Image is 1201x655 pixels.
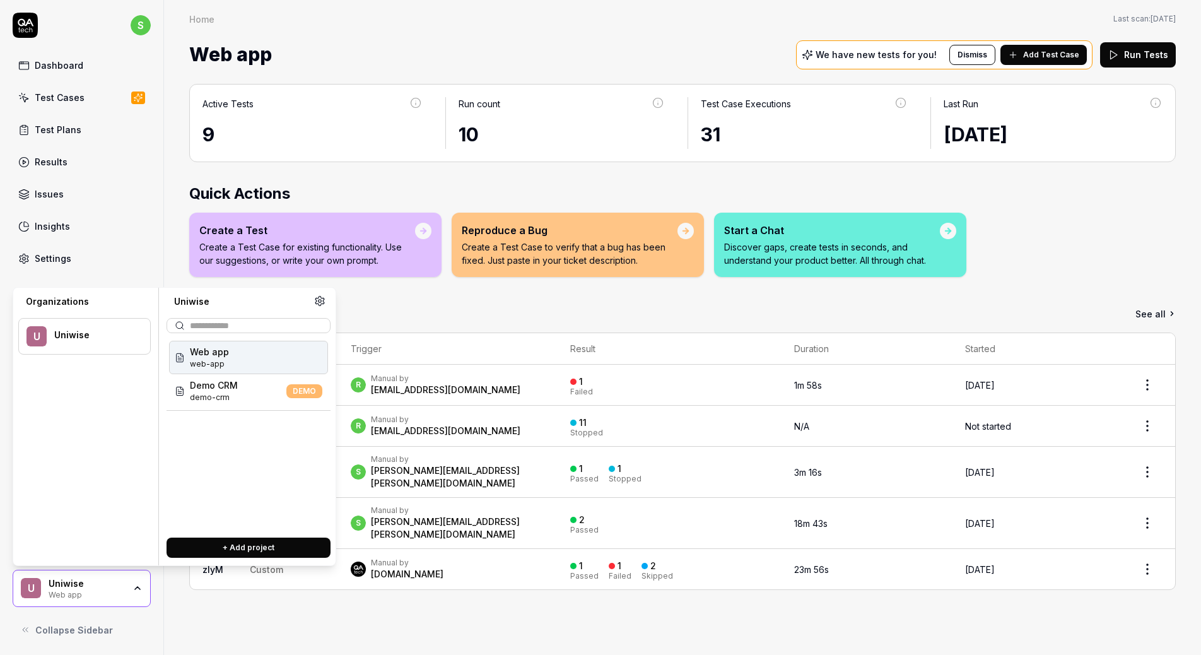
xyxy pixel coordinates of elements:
button: Run Tests [1100,42,1176,68]
a: zIyM [202,564,223,575]
a: Test Cases [13,85,151,110]
div: 11 [579,417,587,428]
div: Last Run [944,97,978,110]
div: Reproduce a Bug [462,223,677,238]
p: Discover gaps, create tests in seconds, and understand your product better. All through chat. [724,240,940,267]
span: Web app [189,38,272,71]
a: Results [13,150,151,174]
div: Stopped [609,475,642,483]
p: Create a Test Case to verify that a bug has been fixed. Just paste in your ticket description. [462,240,677,267]
div: Results [35,155,67,168]
div: 1 [618,463,621,475]
div: Passed [570,572,599,580]
th: Trigger [338,333,558,365]
button: + Add project [167,538,331,558]
a: Settings [13,246,151,271]
div: Suggestions [167,338,331,528]
div: [EMAIL_ADDRESS][DOMAIN_NAME] [371,384,520,396]
time: 18m 43s [794,518,828,529]
h2: Quick Actions [189,182,1176,205]
div: Manual by [371,415,520,425]
div: [EMAIL_ADDRESS][DOMAIN_NAME] [371,425,520,437]
a: See all [1135,302,1176,325]
div: [PERSON_NAME][EMAIL_ADDRESS][PERSON_NAME][DOMAIN_NAME] [371,464,545,490]
div: 1 [579,560,583,572]
div: Stopped [570,429,603,437]
div: Settings [35,252,71,265]
div: Insights [35,220,70,233]
span: Web app [190,345,229,358]
div: [DOMAIN_NAME] [371,568,443,581]
time: [DATE] [965,380,995,391]
div: Uniwise [54,329,134,341]
span: Last scan: [1113,13,1176,25]
span: s [351,516,366,531]
th: Duration [782,333,952,365]
time: 3m 16s [794,467,822,478]
time: 1m 58s [794,380,822,391]
div: Organizations [18,295,151,308]
div: Test Plans [35,123,81,136]
span: DEMO [286,384,322,398]
button: UUniwise [18,318,151,355]
div: 1 [579,376,583,387]
div: 31 [701,121,908,149]
span: Custom [250,564,283,575]
div: Manual by [371,374,520,384]
div: Issues [35,187,64,201]
th: Result [558,333,782,365]
div: Manual by [371,454,545,464]
span: Demo CRM [190,379,238,392]
button: Collapse Sidebar [13,617,151,642]
div: Manual by [371,505,545,516]
div: 9 [202,121,423,149]
div: 2 [650,560,656,572]
button: UUniwiseWeb app [13,570,151,608]
span: s [351,464,366,480]
button: Add Test Case [1000,45,1087,65]
div: 1 [579,463,583,475]
div: [PERSON_NAME][EMAIL_ADDRESS][PERSON_NAME][DOMAIN_NAME] [371,516,545,541]
span: r [351,377,366,392]
time: [DATE] [965,467,995,478]
div: Failed [609,572,631,580]
th: Started [952,333,1120,365]
div: Passed [570,475,599,483]
time: [DATE] [944,123,1007,146]
div: Run count [459,97,500,110]
div: Active Tests [202,97,254,110]
time: [DATE] [1151,14,1176,23]
div: Manual by [371,558,443,568]
a: Test Plans [13,117,151,142]
span: N/A [794,421,809,432]
button: Last scan:[DATE] [1113,13,1176,25]
span: Collapse Sidebar [35,623,113,637]
a: Organization settings [314,295,325,310]
span: Project ID: 5aC1 [190,358,229,370]
time: [DATE] [965,564,995,575]
div: Home [189,13,214,25]
div: Dashboard [35,59,83,72]
div: Create a Test [199,223,415,238]
div: Test Cases [35,91,85,104]
div: Uniwise [167,295,314,308]
div: Test Case Executions [701,97,791,110]
p: We have new tests for you! [816,50,937,59]
a: Dashboard [13,53,151,78]
span: Add Test Case [1023,49,1079,61]
time: [DATE] [965,518,995,529]
td: Not started [952,406,1120,447]
div: 2 [579,514,585,526]
a: Issues [13,182,151,206]
a: Insights [13,214,151,239]
span: U [26,326,47,346]
span: U [21,578,41,598]
span: s [131,15,151,35]
button: s [131,13,151,38]
div: Passed [570,526,599,534]
div: Skipped [642,572,673,580]
img: 7ccf6c19-61ad-4a6c-8811-018b02a1b829.jpg [351,562,366,577]
div: Web app [49,589,124,599]
p: Create a Test Case for existing functionality. Use our suggestions, or write your own prompt. [199,240,415,267]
